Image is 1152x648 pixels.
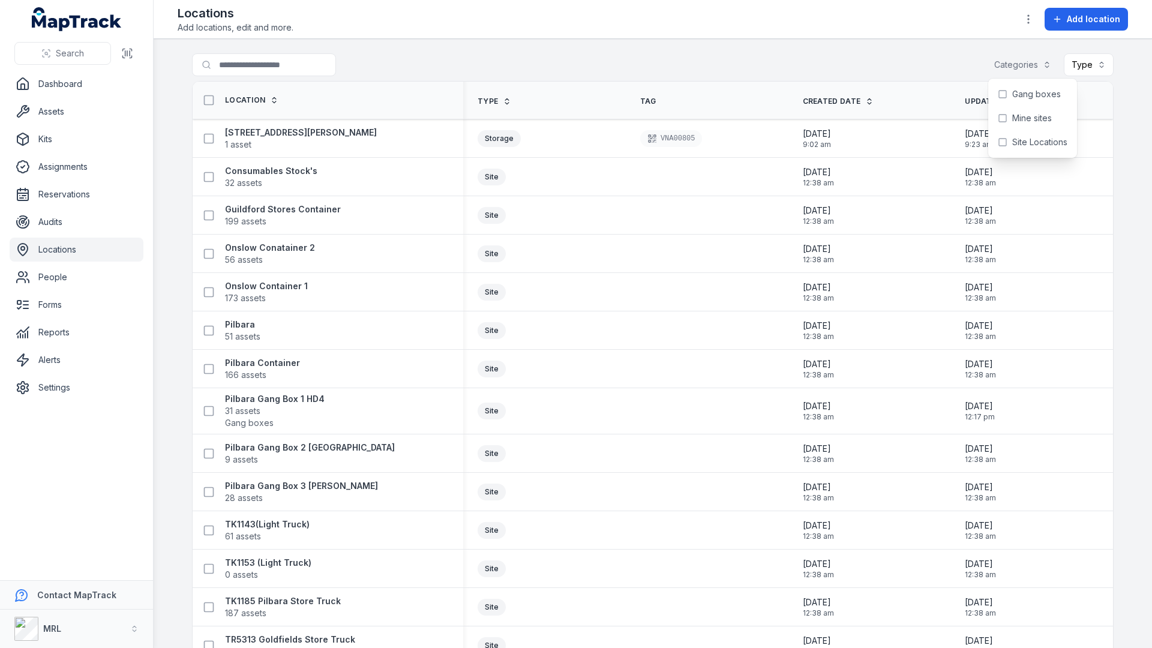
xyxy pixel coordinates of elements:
[965,558,996,570] span: [DATE]
[803,400,834,412] span: [DATE]
[965,455,996,464] span: 12:38 am
[225,607,266,619] span: 187 assets
[803,293,834,303] span: 12:38 am
[10,238,143,262] a: Locations
[478,522,506,539] div: Site
[803,320,834,341] time: 15/09/2025, 12:38:53 am
[225,454,258,466] span: 9 assets
[478,560,506,577] div: Site
[225,530,261,542] span: 61 assets
[803,596,834,608] span: [DATE]
[803,400,834,422] time: 15/09/2025, 12:38:53 am
[225,292,266,304] span: 173 assets
[965,332,996,341] span: 12:38 am
[965,358,996,370] span: [DATE]
[803,608,834,618] span: 12:38 am
[225,242,315,254] strong: Onslow Conatainer 2
[225,595,341,607] strong: TK1185 Pilbara Store Truck
[225,203,341,215] strong: Guildford Stores Container
[10,210,143,234] a: Audits
[803,358,834,380] time: 15/09/2025, 12:38:53 am
[803,217,834,226] span: 12:38 am
[225,557,311,581] a: TK1153 (Light Truck)0 assets
[965,97,1024,106] span: Updated Date
[10,127,143,151] a: Kits
[225,319,260,331] strong: Pilbara
[478,169,506,185] div: Site
[478,245,506,262] div: Site
[803,97,861,106] span: Created Date
[803,443,834,464] time: 15/09/2025, 12:38:53 am
[225,254,263,266] span: 56 assets
[225,480,378,492] strong: Pilbara Gang Box 3 [PERSON_NAME]
[803,570,834,580] span: 12:38 am
[965,243,996,265] time: 15/09/2025, 12:38:53 am
[225,480,378,504] a: Pilbara Gang Box 3 [PERSON_NAME]28 assets
[965,558,996,580] time: 15/09/2025, 12:38:53 am
[965,320,996,332] span: [DATE]
[965,166,996,178] span: [DATE]
[478,322,506,339] div: Site
[56,47,84,59] span: Search
[478,97,498,106] span: Type
[225,215,266,227] span: 199 assets
[640,130,703,147] div: VNA00805
[640,97,656,106] span: Tag
[225,557,311,569] strong: TK1153 (Light Truck)
[225,331,260,343] span: 51 assets
[965,293,996,303] span: 12:38 am
[965,205,996,226] time: 15/09/2025, 12:38:53 am
[965,635,996,647] span: [DATE]
[803,97,874,106] a: Created Date
[178,22,293,34] span: Add locations, edit and more.
[225,95,265,105] span: Location
[803,532,834,541] span: 12:38 am
[803,443,834,455] span: [DATE]
[225,139,251,151] span: 1 asset
[803,255,834,265] span: 12:38 am
[965,243,996,255] span: [DATE]
[225,393,325,405] strong: Pilbara Gang Box 1 HD4
[1064,53,1114,76] button: Type
[1012,112,1052,124] span: Mine sites
[225,165,317,177] strong: Consumables Stock's
[225,357,300,381] a: Pilbara Container166 assets
[225,357,300,369] strong: Pilbara Container
[478,599,506,616] div: Site
[965,205,996,217] span: [DATE]
[225,177,262,189] span: 32 assets
[803,635,834,647] span: [DATE]
[225,518,310,530] strong: TK1143(Light Truck)
[225,127,377,139] strong: [STREET_ADDRESS][PERSON_NAME]
[225,417,274,429] span: Gang boxes
[803,178,834,188] span: 12:38 am
[965,217,996,226] span: 12:38 am
[965,493,996,503] span: 12:38 am
[225,405,260,417] span: 31 assets
[14,42,111,65] button: Search
[965,608,996,618] span: 12:38 am
[965,281,996,293] span: [DATE]
[225,393,325,429] a: Pilbara Gang Box 1 HD431 assetsGang boxes
[225,442,395,454] strong: Pilbara Gang Box 2 [GEOGRAPHIC_DATA]
[965,481,996,503] time: 15/09/2025, 12:38:53 am
[803,166,834,178] span: [DATE]
[803,332,834,341] span: 12:38 am
[803,493,834,503] span: 12:38 am
[965,370,996,380] span: 12:38 am
[965,520,996,541] time: 15/09/2025, 12:38:53 am
[478,284,506,301] div: Site
[986,53,1059,76] button: Categories
[10,265,143,289] a: People
[10,320,143,344] a: Reports
[10,72,143,96] a: Dashboard
[225,203,341,227] a: Guildford Stores Container199 assets
[965,140,993,149] span: 9:23 am
[225,165,317,189] a: Consumables Stock's32 assets
[965,532,996,541] span: 12:38 am
[803,481,834,493] span: [DATE]
[478,207,506,224] div: Site
[803,243,834,265] time: 15/09/2025, 12:38:53 am
[478,97,511,106] a: Type
[225,95,278,105] a: Location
